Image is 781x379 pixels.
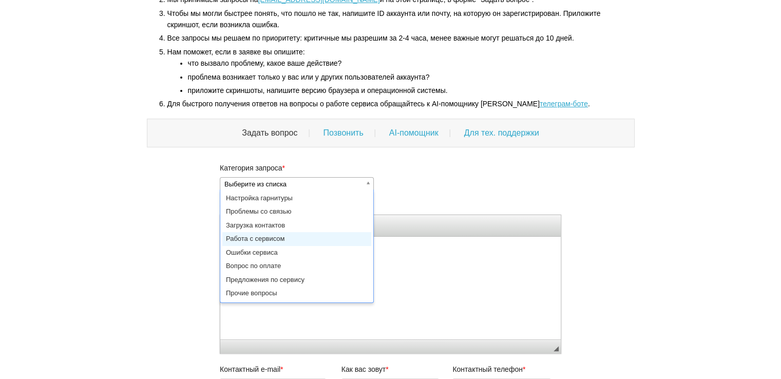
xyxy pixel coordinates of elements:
[222,232,371,246] div: Работа с сервисом
[222,246,371,260] div: Ошибки сервиса
[222,273,371,287] div: Предложения по сервису
[222,259,371,273] div: Вопрос по оплате
[222,192,371,205] div: Настройка гарнитуры
[222,287,371,300] div: Прочие вопросы
[222,205,371,219] div: Проблемы со связью
[222,219,371,233] div: Загрузка контактов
